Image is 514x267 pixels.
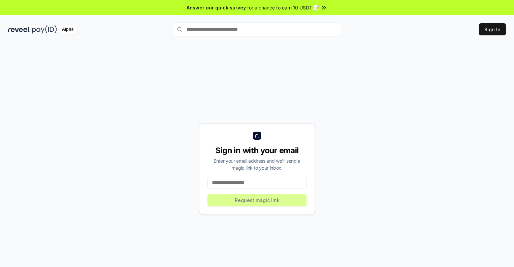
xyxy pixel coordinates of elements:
[32,25,57,34] img: pay_id
[58,25,77,34] div: Alpha
[8,25,31,34] img: reveel_dark
[187,4,246,11] span: Answer our quick survey
[207,145,307,156] div: Sign in with your email
[479,23,506,35] button: Sign In
[207,157,307,171] div: Enter your email address and we’ll send a magic link to your inbox.
[253,132,261,140] img: logo_small
[247,4,319,11] span: for a chance to earn 10 USDT 📝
